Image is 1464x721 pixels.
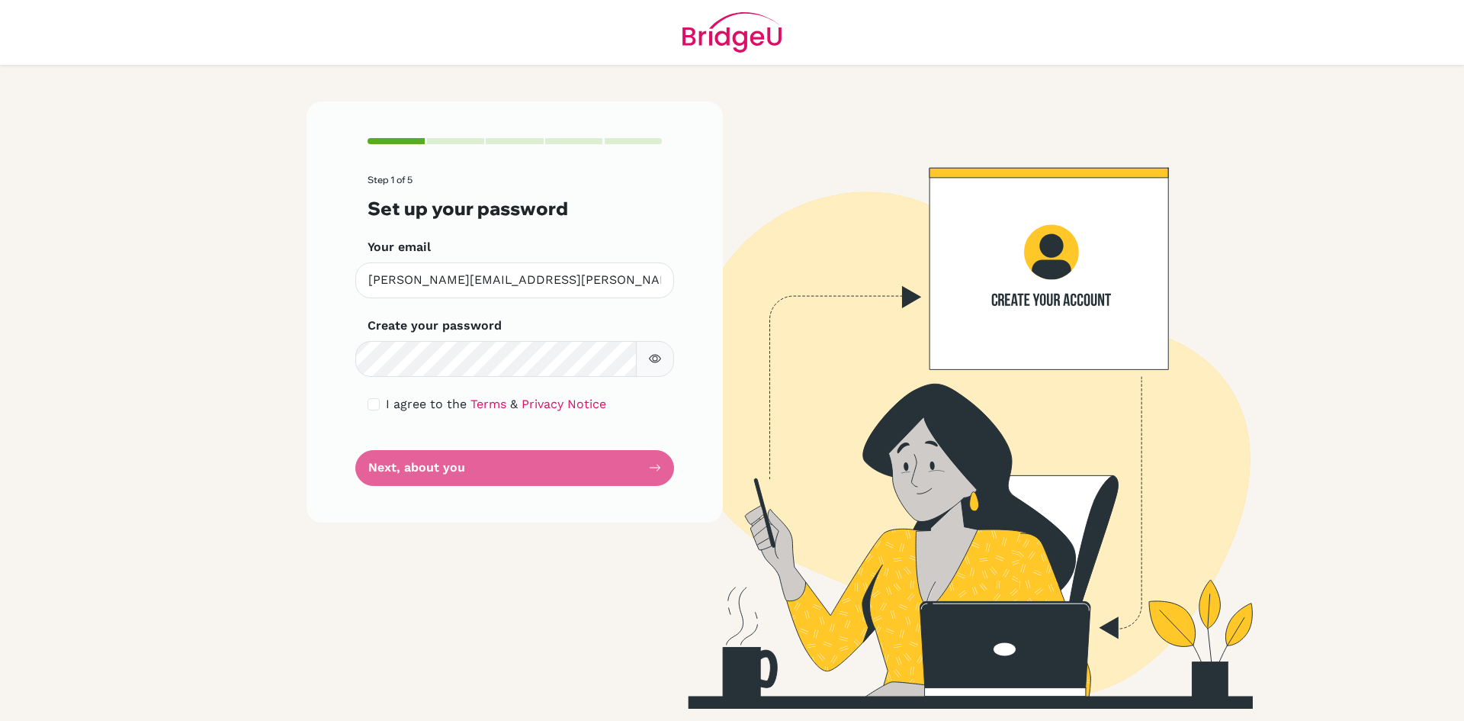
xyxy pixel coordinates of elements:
input: Insert your email* [355,262,674,298]
img: Create your account [515,101,1384,709]
h3: Set up your password [368,198,662,220]
span: I agree to the [386,397,467,411]
a: Privacy Notice [522,397,606,411]
label: Create your password [368,317,502,335]
label: Your email [368,238,431,256]
span: & [510,397,518,411]
span: Step 1 of 5 [368,174,413,185]
a: Terms [470,397,506,411]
